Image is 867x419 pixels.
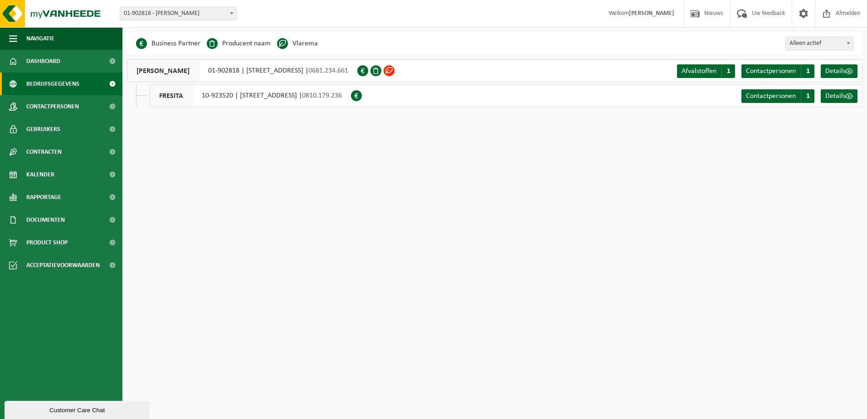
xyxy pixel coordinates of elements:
iframe: chat widget [5,399,151,419]
span: Contactpersonen [26,95,79,118]
span: 0681.234.661 [308,67,348,74]
span: 01-902818 - DEPUYDT DIRK - WINGENE [120,7,237,20]
span: Navigatie [26,27,54,50]
span: Contactpersonen [746,68,796,75]
a: Details [821,64,857,78]
span: Contactpersonen [746,93,796,100]
li: Vlarema [277,37,318,50]
span: FRESITA [150,85,193,107]
li: Producent naam [207,37,271,50]
span: 0810.179.236 [302,92,342,99]
span: Dashboard [26,50,60,73]
li: Business Partner [136,37,200,50]
span: Acceptatievoorwaarden [26,254,100,277]
span: Details [825,93,846,100]
span: Contracten [26,141,62,163]
span: 1 [721,64,735,78]
a: Contactpersonen 1 [741,89,814,103]
div: 10-923520 | [STREET_ADDRESS] | [150,84,351,107]
span: Alleen actief [785,37,853,50]
a: Contactpersonen 1 [741,64,814,78]
a: Afvalstoffen 1 [677,64,735,78]
span: 01-902818 - DEPUYDT DIRK - WINGENE [120,7,236,20]
span: Details [825,68,846,75]
span: Kalender [26,163,54,186]
span: Gebruikers [26,118,60,141]
span: Documenten [26,209,65,231]
span: [PERSON_NAME] [127,60,199,82]
span: Product Shop [26,231,68,254]
span: Bedrijfsgegevens [26,73,79,95]
span: 1 [801,89,814,103]
strong: [PERSON_NAME] [629,10,674,17]
div: 01-902818 | [STREET_ADDRESS] | [127,59,357,82]
span: Rapportage [26,186,61,209]
span: Alleen actief [786,37,853,50]
span: 1 [801,64,814,78]
span: Afvalstoffen [682,68,716,75]
a: Details [821,89,857,103]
